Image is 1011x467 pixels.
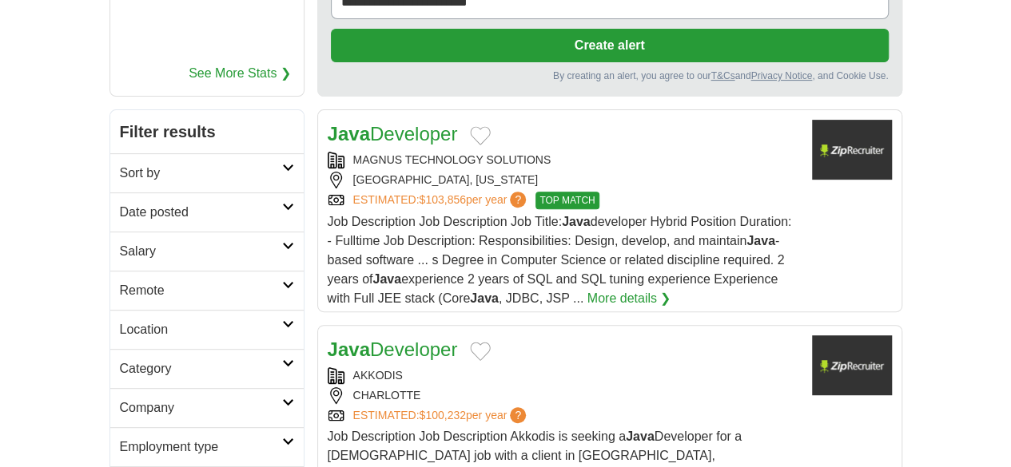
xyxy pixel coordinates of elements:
span: TOP MATCH [535,192,599,209]
div: By creating an alert, you agree to our and , and Cookie Use. [331,69,889,83]
strong: Java [328,123,370,144]
a: See More Stats ❯ [189,64,291,83]
h2: Location [120,320,282,339]
span: $100,232 [419,409,465,421]
a: Remote [110,271,304,310]
a: Location [110,310,304,349]
a: Employment type [110,427,304,466]
strong: Java [746,234,775,247]
a: Company [110,388,304,427]
a: JavaDeveloper [328,338,458,360]
span: $103,856 [419,193,465,206]
a: More details ❯ [587,289,671,308]
img: Company logo [812,335,892,395]
strong: Java [626,429,655,443]
h2: Salary [120,242,282,261]
button: Add to favorite jobs [470,342,491,361]
h2: Remote [120,281,282,300]
h2: Employment type [120,437,282,457]
a: Category [110,349,304,388]
span: Job Description Job Description Job Title: developer Hybrid Position Duration: - Fulltime Job Des... [328,215,792,305]
h2: Date posted [120,203,282,222]
div: AKKODIS [328,367,799,384]
strong: Java [372,272,401,286]
a: T&Cs [710,70,734,81]
a: Sort by [110,153,304,192]
h2: Category [120,359,282,378]
div: MAGNUS TECHNOLOGY SOLUTIONS [328,152,799,168]
strong: Java [328,338,370,360]
h2: Filter results [110,110,304,153]
strong: Java [470,291,499,305]
strong: Java [562,215,591,228]
span: ? [510,192,526,208]
a: ESTIMATED:$100,232per year? [353,407,530,424]
a: JavaDeveloper [328,123,458,144]
div: [GEOGRAPHIC_DATA], [US_STATE] [328,172,799,188]
a: Privacy Notice [750,70,812,81]
span: ? [510,407,526,423]
h2: Company [120,398,282,418]
img: Company logo [812,120,892,180]
button: Add to favorite jobs [470,126,491,145]
div: CHARLOTTE [328,387,799,404]
button: Create alert [331,29,889,62]
h2: Sort by [120,164,282,183]
a: Salary [110,232,304,271]
a: ESTIMATED:$103,856per year? [353,192,530,209]
a: Date posted [110,192,304,232]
